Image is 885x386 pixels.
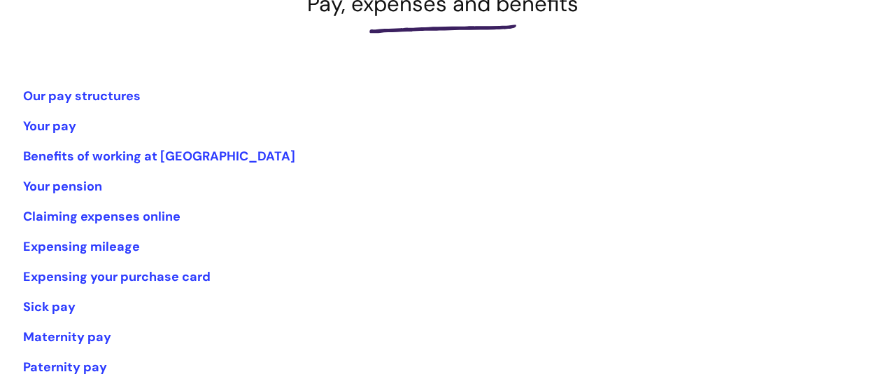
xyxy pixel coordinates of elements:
a: Paternity pay [23,359,107,375]
a: Our pay structures [23,88,141,104]
a: Benefits of working at [GEOGRAPHIC_DATA] [23,148,295,165]
a: Sick pay [23,298,76,315]
a: Your pay [23,118,76,135]
a: Claiming expenses online [23,208,180,225]
a: Expensing your purchase card [23,268,211,285]
a: Your pension [23,178,102,195]
a: Expensing mileage [23,238,140,255]
a: Maternity pay [23,329,111,345]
